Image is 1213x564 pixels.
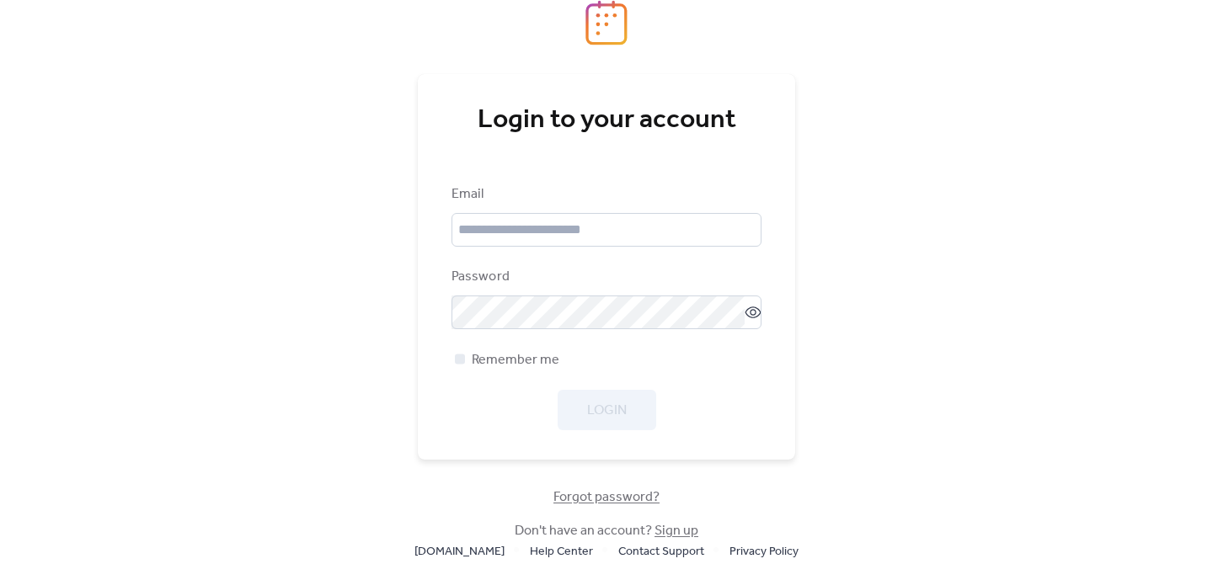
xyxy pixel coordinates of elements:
[729,542,799,562] span: Privacy Policy
[729,540,799,561] a: Privacy Policy
[414,540,505,561] a: [DOMAIN_NAME]
[655,518,698,544] a: Sign up
[414,542,505,562] span: [DOMAIN_NAME]
[618,540,704,561] a: Contact Support
[452,184,758,205] div: Email
[452,104,761,137] div: Login to your account
[618,542,704,562] span: Contact Support
[530,540,593,561] a: Help Center
[553,487,660,508] span: Forgot password?
[472,350,559,370] span: Remember me
[515,521,698,541] span: Don't have an account?
[452,267,758,287] div: Password
[530,542,593,562] span: Help Center
[553,492,660,502] a: Forgot password?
